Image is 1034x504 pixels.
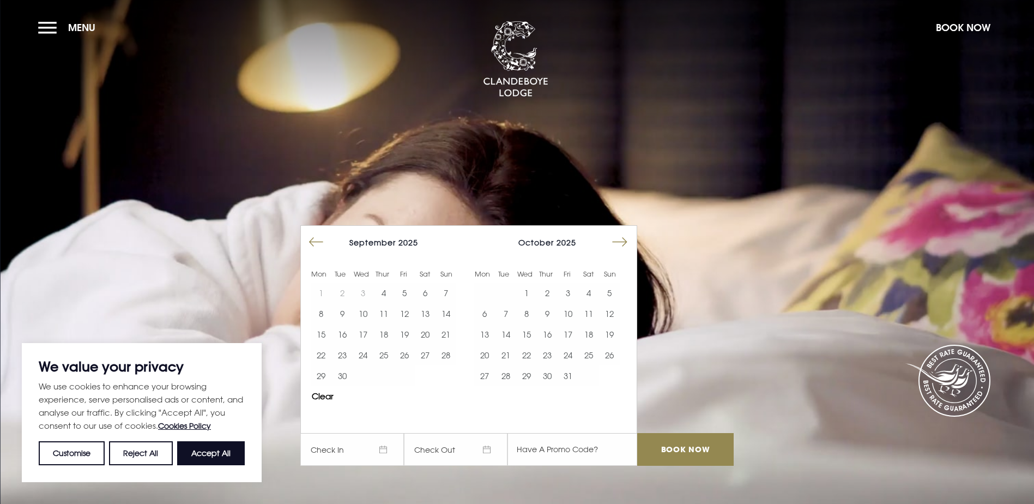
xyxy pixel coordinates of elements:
button: Customise [39,441,105,465]
td: Choose Wednesday, October 15, 2025 as your start date. [516,324,537,345]
button: 11 [578,303,599,324]
button: 21 [495,345,516,365]
button: 20 [415,324,436,345]
button: 18 [578,324,599,345]
button: 19 [394,324,415,345]
td: Choose Friday, October 24, 2025 as your start date. [558,345,578,365]
td: Choose Thursday, October 16, 2025 as your start date. [537,324,558,345]
button: 15 [311,324,331,345]
td: Choose Thursday, October 30, 2025 as your start date. [537,365,558,386]
button: 22 [516,345,537,365]
td: Choose Sunday, October 19, 2025 as your start date. [599,324,620,345]
td: Choose Friday, October 31, 2025 as your start date. [558,365,578,386]
button: 21 [436,324,456,345]
td: Choose Saturday, September 20, 2025 as your start date. [415,324,436,345]
td: Choose Thursday, September 25, 2025 as your start date. [373,345,394,365]
td: Choose Sunday, October 5, 2025 as your start date. [599,283,620,303]
button: 26 [599,345,620,365]
button: 28 [436,345,456,365]
button: 31 [558,365,578,386]
td: Choose Wednesday, October 1, 2025 as your start date. [516,283,537,303]
button: 25 [578,345,599,365]
button: Accept All [177,441,245,465]
td: Choose Thursday, October 2, 2025 as your start date. [537,283,558,303]
td: Choose Monday, September 29, 2025 as your start date. [311,365,331,386]
button: 27 [415,345,436,365]
td: Choose Saturday, September 27, 2025 as your start date. [415,345,436,365]
button: Move forward to switch to the next month. [609,232,630,253]
span: Check In [300,433,404,466]
button: 11 [373,303,394,324]
button: 13 [474,324,495,345]
td: Choose Saturday, October 11, 2025 as your start date. [578,303,599,324]
td: Choose Saturday, September 6, 2025 as your start date. [415,283,436,303]
p: We use cookies to enhance your browsing experience, serve personalised ads or content, and analys... [39,380,245,433]
td: Choose Sunday, September 14, 2025 as your start date. [436,303,456,324]
button: 20 [474,345,495,365]
td: Choose Monday, October 6, 2025 as your start date. [474,303,495,324]
button: 4 [373,283,394,303]
td: Choose Monday, September 8, 2025 as your start date. [311,303,331,324]
td: Choose Tuesday, October 14, 2025 as your start date. [495,324,516,345]
button: 23 [537,345,558,365]
button: 7 [495,303,516,324]
button: 7 [436,283,456,303]
td: Choose Sunday, October 12, 2025 as your start date. [599,303,620,324]
td: Choose Tuesday, October 28, 2025 as your start date. [495,365,516,386]
td: Choose Thursday, September 11, 2025 as your start date. [373,303,394,324]
button: 26 [394,345,415,365]
button: 19 [599,324,620,345]
p: We value your privacy [39,360,245,373]
button: 5 [394,283,415,303]
button: 27 [474,365,495,386]
span: Check Out [404,433,507,466]
button: 29 [516,365,537,386]
button: 10 [558,303,578,324]
button: 25 [373,345,394,365]
td: Choose Tuesday, September 23, 2025 as your start date. [331,345,352,365]
span: Menu [68,21,95,34]
td: Choose Monday, October 20, 2025 as your start date. [474,345,495,365]
td: Choose Tuesday, October 7, 2025 as your start date. [495,303,516,324]
button: 12 [394,303,415,324]
td: Choose Friday, September 19, 2025 as your start date. [394,324,415,345]
button: 5 [599,283,620,303]
button: 6 [474,303,495,324]
button: 1 [516,283,537,303]
td: Choose Thursday, September 4, 2025 as your start date. [373,283,394,303]
button: 22 [311,345,331,365]
td: Choose Wednesday, October 8, 2025 as your start date. [516,303,537,324]
button: 29 [311,365,331,386]
button: Menu [38,16,101,39]
button: 14 [436,303,456,324]
td: Choose Wednesday, September 17, 2025 as your start date. [353,324,373,345]
td: Choose Friday, October 3, 2025 as your start date. [558,283,578,303]
td: Choose Tuesday, September 30, 2025 as your start date. [331,365,352,386]
button: 30 [537,365,558,386]
td: Choose Saturday, October 4, 2025 as your start date. [578,283,599,303]
td: Choose Tuesday, October 21, 2025 as your start date. [495,345,516,365]
button: 24 [353,345,373,365]
button: 14 [495,324,516,345]
td: Choose Tuesday, September 9, 2025 as your start date. [331,303,352,324]
button: 16 [537,324,558,345]
button: 8 [516,303,537,324]
td: Choose Monday, September 22, 2025 as your start date. [311,345,331,365]
td: Choose Saturday, October 25, 2025 as your start date. [578,345,599,365]
td: Choose Thursday, October 9, 2025 as your start date. [537,303,558,324]
button: Book Now [930,16,996,39]
button: 17 [353,324,373,345]
button: 9 [331,303,352,324]
button: Move backward to switch to the previous month. [306,232,326,253]
td: Choose Thursday, September 18, 2025 as your start date. [373,324,394,345]
button: Reject All [109,441,172,465]
button: 30 [331,365,352,386]
button: 10 [353,303,373,324]
td: Choose Sunday, September 7, 2025 as your start date. [436,283,456,303]
td: Choose Monday, October 13, 2025 as your start date. [474,324,495,345]
button: 6 [415,283,436,303]
td: Choose Friday, September 26, 2025 as your start date. [394,345,415,365]
button: 24 [558,345,578,365]
span: 2025 [557,238,576,247]
button: 16 [331,324,352,345]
